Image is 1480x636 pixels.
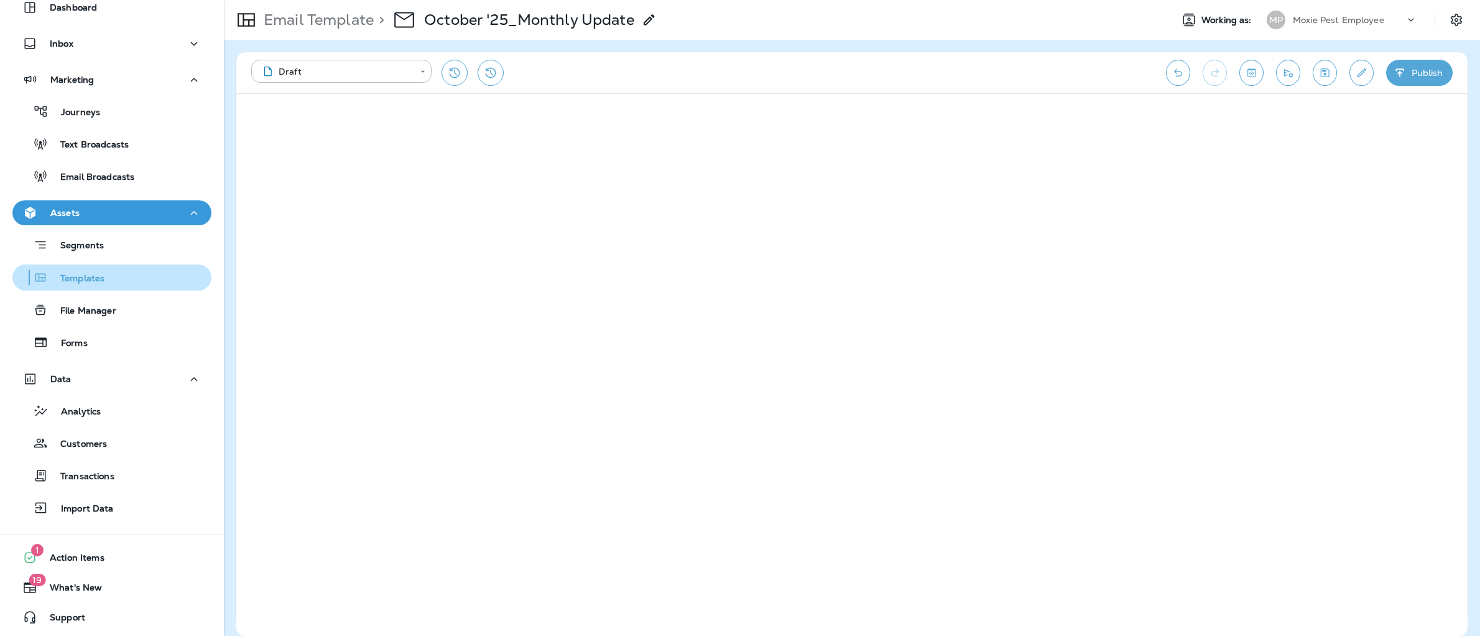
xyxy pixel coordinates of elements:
span: 19 [29,574,45,586]
p: Dashboard [50,2,97,12]
button: File Manager [12,297,211,323]
button: Import Data [12,495,211,521]
p: Email Broadcasts [48,172,134,184]
span: Working as: [1201,15,1254,26]
button: Forms [12,329,211,355]
button: Restore from previous version [442,60,468,86]
button: Send test email [1276,60,1300,86]
p: Marketing [50,75,94,85]
p: Moxie Pest Employee [1293,15,1384,25]
span: 1 [31,544,44,556]
button: Inbox [12,31,211,56]
p: Inbox [50,39,73,49]
p: Segments [48,240,104,253]
p: Forms [49,338,88,350]
button: Edit details [1349,60,1374,86]
p: Email Template [259,11,374,29]
p: Data [50,374,72,384]
button: Journeys [12,98,211,124]
div: Draft [260,65,412,78]
p: > [374,11,384,29]
button: Templates [12,264,211,291]
span: Action Items [37,553,104,568]
p: Assets [50,208,80,218]
button: Toggle preview [1239,60,1264,86]
p: Import Data [49,503,114,515]
button: Undo [1166,60,1190,86]
button: View Changelog [478,60,504,86]
p: Templates [48,273,104,285]
button: Marketing [12,67,211,92]
button: Assets [12,200,211,225]
button: Settings [1445,9,1468,31]
button: 1Action Items [12,545,211,570]
button: Analytics [12,398,211,424]
button: Data [12,367,211,391]
button: 19What's New [12,575,211,600]
span: Support [37,612,85,627]
button: Customers [12,430,211,456]
span: What's New [37,582,102,597]
p: Customers [48,439,107,451]
p: File Manager [48,306,116,317]
button: Segments [12,231,211,258]
button: Text Broadcasts [12,131,211,157]
p: Analytics [49,406,101,418]
p: October '25_Monthly Update [424,11,634,29]
p: Text Broadcasts [48,139,129,151]
button: Support [12,605,211,630]
div: MP [1267,11,1285,29]
p: Journeys [49,107,100,119]
button: Email Broadcasts [12,163,211,189]
button: Publish [1386,60,1453,86]
p: Transactions [48,471,114,483]
button: Transactions [12,462,211,489]
button: Save [1313,60,1337,86]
